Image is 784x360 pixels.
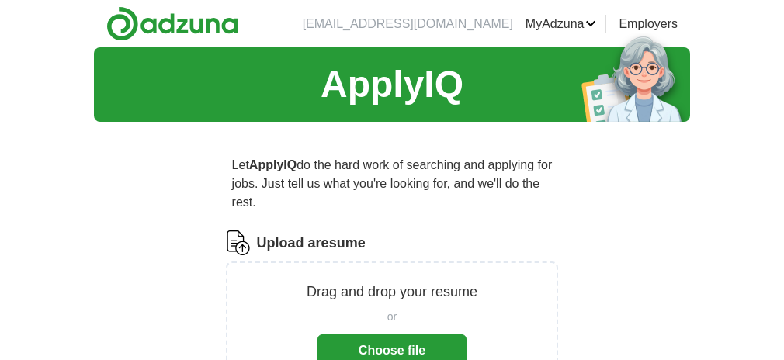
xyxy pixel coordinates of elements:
[249,158,297,171] strong: ApplyIQ
[526,15,597,33] a: MyAdzuna
[226,230,251,255] img: CV Icon
[387,309,397,325] span: or
[303,15,513,33] li: [EMAIL_ADDRESS][DOMAIN_NAME]
[106,6,238,41] img: Adzuna logo
[321,57,463,112] h1: ApplyIQ
[307,282,477,303] p: Drag and drop your resume
[619,15,678,33] a: Employers
[226,150,559,218] p: Let do the hard work of searching and applying for jobs. Just tell us what you're looking for, an...
[257,233,366,254] label: Upload a resume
